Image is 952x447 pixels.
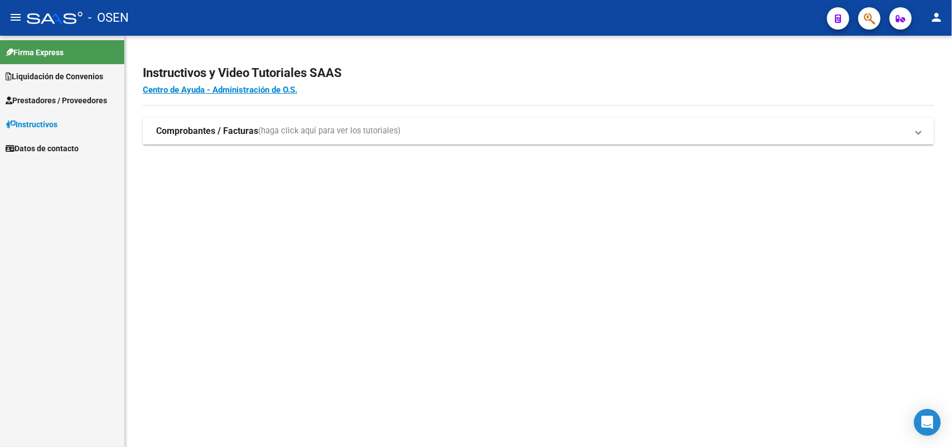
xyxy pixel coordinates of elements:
mat-expansion-panel-header: Comprobantes / Facturas(haga click aquí para ver los tutoriales) [143,118,934,145]
div: Open Intercom Messenger [914,409,941,436]
span: Prestadores / Proveedores [6,94,107,107]
h2: Instructivos y Video Tutoriales SAAS [143,63,934,84]
span: (haga click aquí para ver los tutoriales) [258,125,400,137]
span: Datos de contacto [6,142,79,155]
mat-icon: menu [9,11,22,24]
span: Liquidación de Convenios [6,70,103,83]
strong: Comprobantes / Facturas [156,125,258,137]
span: - OSEN [88,6,129,30]
span: Instructivos [6,118,57,131]
span: Firma Express [6,46,64,59]
a: Centro de Ayuda - Administración de O.S. [143,85,297,95]
mat-icon: person [930,11,943,24]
